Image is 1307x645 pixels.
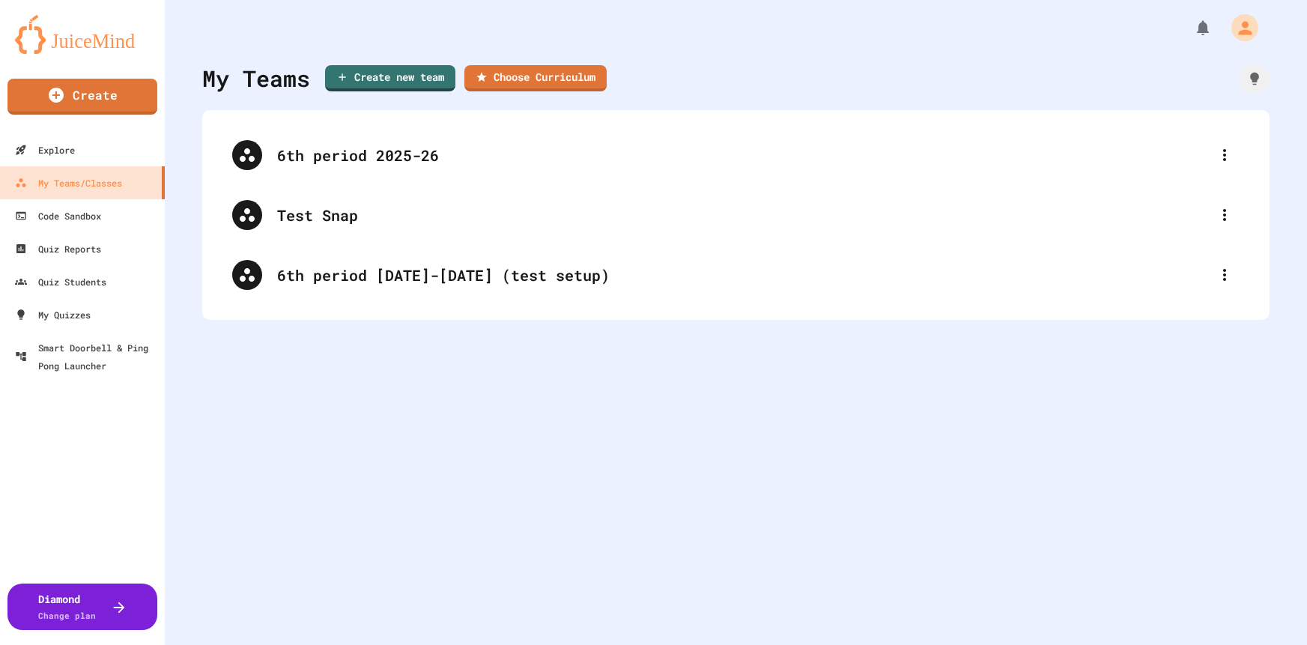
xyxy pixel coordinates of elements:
[217,185,1255,245] div: Test Snap
[217,125,1255,185] div: 6th period 2025-26
[1244,585,1292,630] iframe: chat widget
[1240,64,1270,94] div: How it works
[325,65,455,91] a: Create new team
[277,144,1210,166] div: 6th period 2025-26
[15,207,101,225] div: Code Sandbox
[15,240,101,258] div: Quiz Reports
[15,141,75,159] div: Explore
[277,204,1210,226] div: Test Snap
[15,306,91,324] div: My Quizzes
[217,245,1255,305] div: 6th period [DATE]-[DATE] (test setup)
[202,61,310,95] div: My Teams
[15,15,150,54] img: logo-orange.svg
[15,339,159,375] div: Smart Doorbell & Ping Pong Launcher
[7,584,157,630] button: DiamondChange plan
[15,273,106,291] div: Quiz Students
[277,264,1210,286] div: 6th period [DATE]-[DATE] (test setup)
[1216,10,1262,45] div: My Account
[15,174,122,192] div: My Teams/Classes
[38,591,96,623] div: Diamond
[1166,15,1216,40] div: My Notifications
[1183,520,1292,584] iframe: chat widget
[464,65,607,91] a: Choose Curriculum
[38,610,96,621] span: Change plan
[7,79,157,115] a: Create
